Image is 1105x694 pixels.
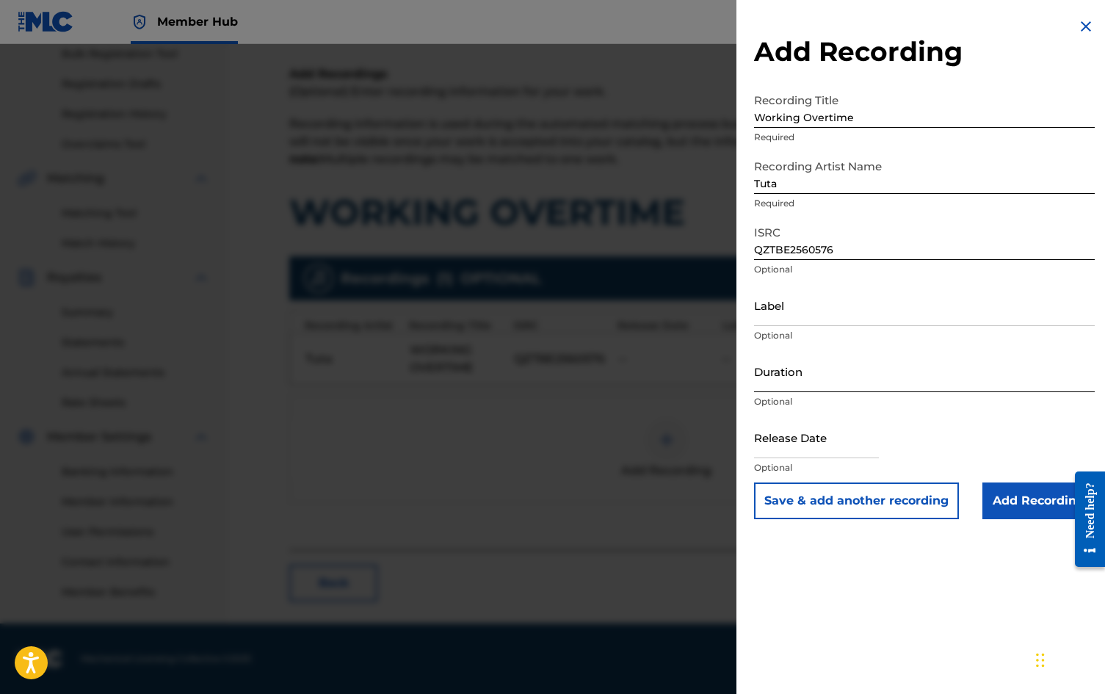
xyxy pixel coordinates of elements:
div: Arrastrar [1036,638,1045,682]
iframe: Chat Widget [1032,623,1105,694]
button: Save & add another recording [754,482,959,519]
img: Top Rightsholder [131,13,148,31]
div: Widget de chat [1032,623,1105,694]
h2: Add Recording [754,35,1095,68]
p: Optional [754,461,1095,474]
span: Member Hub [157,13,238,30]
p: Optional [754,395,1095,408]
img: MLC Logo [18,11,74,32]
p: Required [754,131,1095,144]
p: Optional [754,263,1095,276]
iframe: Resource Center [1064,460,1105,579]
input: Add Recording [982,482,1095,519]
p: Required [754,197,1095,210]
p: Optional [754,329,1095,342]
